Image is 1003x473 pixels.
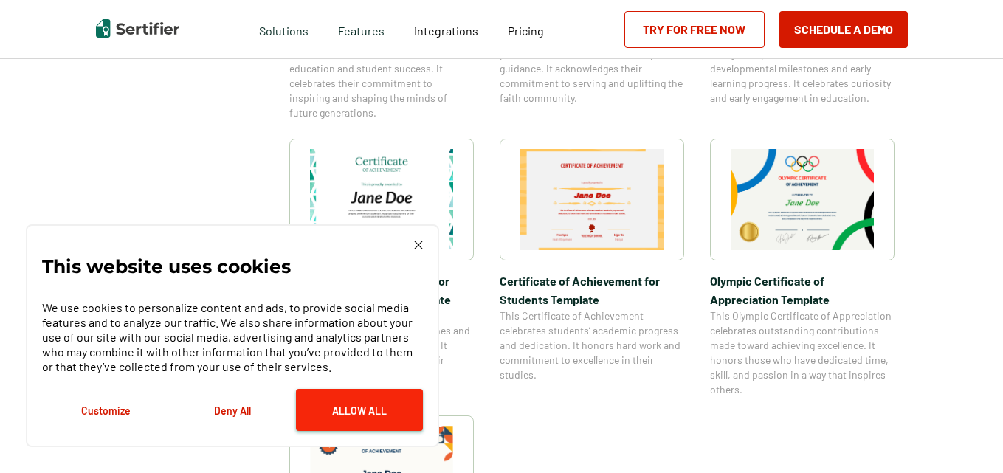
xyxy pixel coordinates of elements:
img: Cookie Popup Close [414,241,423,249]
a: Olympic Certificate of Appreciation​ TemplateOlympic Certificate of Appreciation​ TemplateThis Ol... [710,139,895,397]
span: Features [338,20,385,38]
img: Certificate of Achievement for Elementary Students Template [310,149,453,250]
a: Certificate of Achievement for Students TemplateCertificate of Achievement for Students TemplateT... [500,139,684,397]
img: Certificate of Achievement for Students Template [520,149,664,250]
a: Certificate of Achievement for Elementary Students TemplateCertificate of Achievement for Element... [289,139,474,397]
img: Sertifier | Digital Credentialing Platform [96,19,179,38]
span: Olympic Certificate of Appreciation​ Template [710,272,895,308]
span: This Certificate of Achievement recognizes preschoolers for their developmental milestones and ea... [710,32,895,106]
a: Pricing [508,20,544,38]
span: This Olympic Certificate of Appreciation celebrates outstanding contributions made toward achievi... [710,308,895,397]
span: Pricing [508,24,544,38]
p: This website uses cookies [42,259,291,274]
span: This Certificate of Recognition honors pastors for their dedication and spiritual guidance. It ac... [500,32,684,106]
a: Integrations [414,20,478,38]
img: Olympic Certificate of Appreciation​ Template [731,149,874,250]
p: We use cookies to personalize content and ads, to provide social media features and to analyze ou... [42,300,423,374]
span: Integrations [414,24,478,38]
button: Allow All [296,389,423,431]
span: Certificate of Achievement for Students Template [500,272,684,308]
span: This Certificate of Recognition honors teachers for their dedication to education and student suc... [289,32,474,120]
span: This Certificate of Achievement celebrates students’ academic progress and dedication. It honors ... [500,308,684,382]
button: Customize [42,389,169,431]
a: Try for Free Now [624,11,765,48]
button: Deny All [169,389,296,431]
button: Schedule a Demo [779,11,908,48]
span: Solutions [259,20,309,38]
